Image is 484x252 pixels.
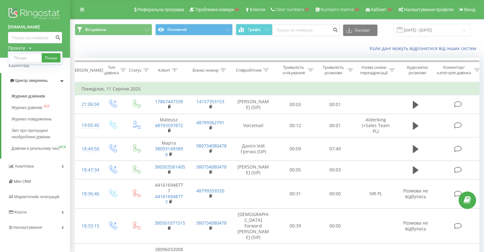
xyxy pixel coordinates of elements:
td: 00:03 [315,161,355,179]
td: Данііл Volt Гречко (SIP) [231,137,276,161]
span: Кошти [14,210,26,214]
a: Дзвінки в реальному часіNEW [11,143,70,154]
img: Ringostat logo [8,6,62,22]
a: Журнал дзвінківOLD [11,102,70,113]
td: Понеділок, 11 Серпня 2025 [75,83,482,95]
div: 21:06:04 [81,98,94,111]
td: 00:00 [315,179,355,208]
span: Mini CRM [14,179,31,184]
div: Коментар/категорія дзвінка [435,65,473,76]
td: 00:31 [276,179,315,208]
span: Центр звернень [15,78,48,83]
span: Розмова не відбулась [403,188,428,199]
a: 441616948777 [155,193,183,205]
div: [PERSON_NAME] [71,68,103,73]
td: 00:01 [315,114,355,137]
td: 441616948777 [148,179,190,208]
span: Реферальна програма [137,7,184,12]
td: 00:03 [276,95,315,114]
span: Аналiтика [15,164,34,169]
span: Кабінет [371,7,387,12]
div: Тип дзвінка [104,65,119,76]
span: Журнал дзвінків [11,93,45,99]
span: Всі дзвінки [85,27,106,32]
a: Центр звернень [1,73,70,88]
span: Маркетплейс інтеграцій [14,194,60,199]
div: Аудіозапис розмови [402,65,433,76]
td: 07:49 [315,137,355,161]
button: Графік [236,24,272,35]
a: Коли дані можуть відрізнятися вiд інших систем [370,45,479,51]
a: Журнал дзвінків [11,90,70,102]
span: Дашборд [11,63,29,68]
span: Дзвінки в реальному часі [11,145,59,152]
a: Звіт про пропущені необроблені дзвінки [11,125,70,143]
div: Проекти [8,45,25,51]
a: 48799359320 [196,188,224,194]
td: [PERSON_NAME] (SIP) [231,161,276,179]
span: Журнал повідомлень [11,116,52,122]
td: 00:39 [276,208,315,243]
td: Alderking (+Sales Team PL) [355,114,396,137]
a: Пошук [42,53,60,62]
div: 18:36:46 [81,188,94,200]
div: 19:05:45 [81,119,94,132]
span: Проблемні номери [195,7,234,12]
a: 380501071515 [155,220,185,226]
a: [DOMAIN_NAME] [8,24,62,30]
span: Клієнти [250,7,265,12]
span: Налаштування профілю [404,7,453,12]
div: Тривалість розмови [321,65,346,76]
input: Пошук за номером [272,25,340,36]
span: Розмова не відбулась [403,220,428,232]
a: 14157353153 [196,98,224,104]
a: 380931493899 [155,146,183,157]
span: Numbers reserve [320,7,354,12]
div: 18:47:34 [81,164,94,176]
span: Налаштування [13,225,42,230]
td: 00:05 [276,161,315,179]
div: Клієнт [158,68,170,73]
td: Марта [148,137,190,161]
span: Звіт про пропущені необроблені дзвінки [11,127,67,140]
a: 380503581405 [155,164,185,170]
td: 00:00 [315,208,355,243]
td: 00:12 [276,114,315,137]
div: 18:33:15 [81,220,94,232]
button: Експорт [343,25,377,36]
td: [PERSON_NAME] (SIP) [231,95,276,114]
span: Журнал дзвінків [11,104,42,111]
a: 17867447338 [155,98,183,104]
a: 380734080478 [196,164,227,170]
div: Тривалість очікування [281,65,306,76]
td: [DEMOGRAPHIC_DATA] Forward [PERSON_NAME] (SIP) [231,208,276,243]
td: IVR PL [355,179,396,208]
a: Журнал повідомлень [11,113,70,125]
div: Назва схеми переадресації [360,65,388,76]
span: Вихід [464,7,475,12]
button: Основний [155,24,233,35]
td: 00:09 [276,137,315,161]
span: Графік [248,27,261,32]
td: Mateusz [148,114,190,137]
div: 18:49:50 [81,143,94,155]
button: Всі дзвінки [75,24,152,35]
div: Статус [129,68,142,73]
a: 380734080478 [196,143,227,149]
div: Співробітник [235,68,262,73]
span: Clear numbers [275,7,304,12]
div: Бізнес номер [193,68,219,73]
td: 00:01 [315,95,355,114]
td: Voicemail [231,114,276,137]
input: Пошук за номером [8,32,62,43]
input: Пошук [10,53,42,62]
a: 48793597872 [155,122,183,128]
a: 48799362791 [196,119,224,126]
a: 380734080478 [196,220,227,226]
